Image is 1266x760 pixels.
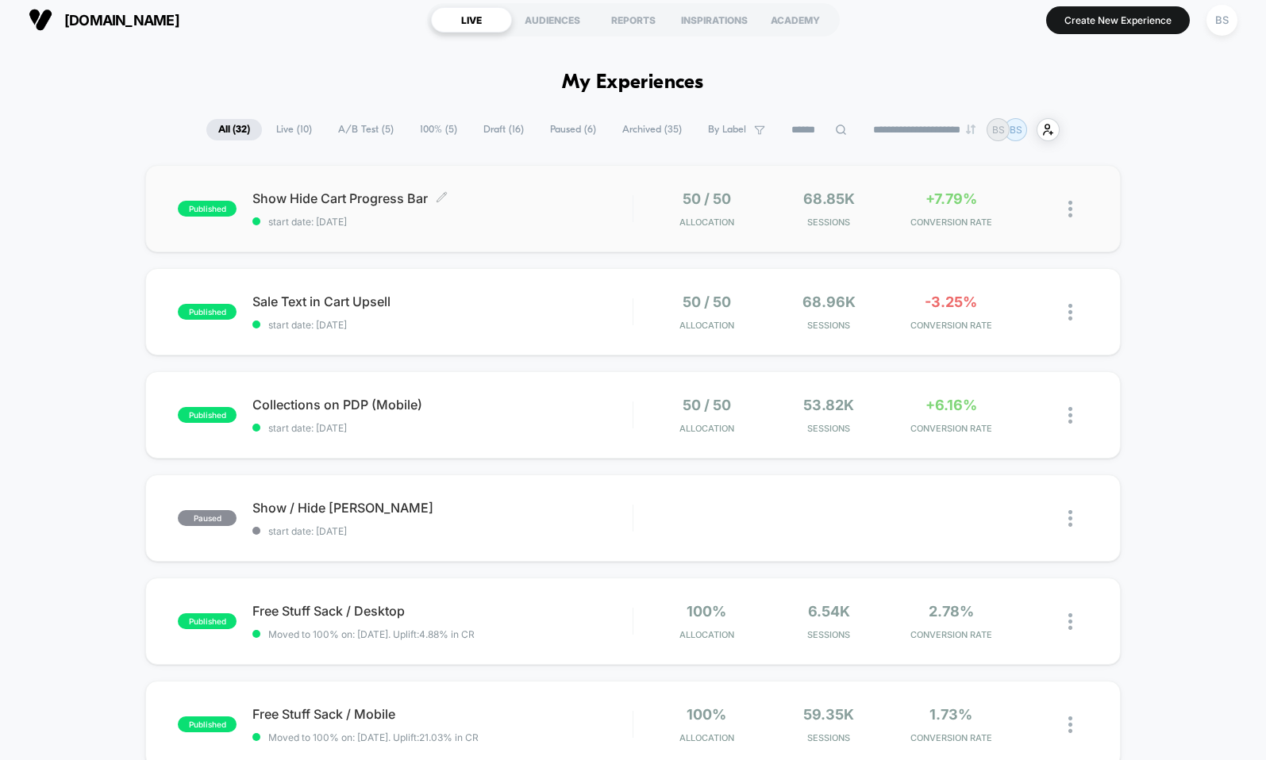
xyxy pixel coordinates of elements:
[755,7,836,33] div: ACADEMY
[687,603,726,620] span: 100%
[894,732,1008,743] span: CONVERSION RATE
[408,119,469,140] span: 100% ( 5 )
[803,190,855,207] span: 68.85k
[252,422,632,434] span: start date: [DATE]
[802,294,856,310] span: 68.96k
[252,216,632,228] span: start date: [DATE]
[1202,4,1242,36] button: BS
[772,423,886,434] span: Sessions
[803,397,854,413] span: 53.82k
[512,7,593,33] div: AUDIENCES
[772,217,886,228] span: Sessions
[1068,304,1072,321] img: close
[252,190,632,206] span: Show Hide Cart Progress Bar
[679,217,734,228] span: Allocation
[687,706,726,723] span: 100%
[683,190,731,207] span: 50 / 50
[1046,6,1190,34] button: Create New Experience
[772,629,886,640] span: Sessions
[683,397,731,413] span: 50 / 50
[252,706,632,722] span: Free Stuff Sack / Mobile
[1010,124,1022,136] p: BS
[772,320,886,331] span: Sessions
[24,7,184,33] button: [DOMAIN_NAME]
[206,119,262,140] span: All ( 32 )
[992,124,1005,136] p: BS
[1068,201,1072,217] img: close
[252,397,632,413] span: Collections on PDP (Mobile)
[610,119,694,140] span: Archived ( 35 )
[929,603,974,620] span: 2.78%
[679,629,734,640] span: Allocation
[252,603,632,619] span: Free Stuff Sack / Desktop
[268,628,475,640] span: Moved to 100% on: [DATE] . Uplift: 4.88% in CR
[562,71,704,94] h1: My Experiences
[679,320,734,331] span: Allocation
[803,706,854,723] span: 59.35k
[966,125,975,134] img: end
[29,8,52,32] img: Visually logo
[894,629,1008,640] span: CONVERSION RATE
[808,603,850,620] span: 6.54k
[683,294,731,310] span: 50 / 50
[1206,5,1237,36] div: BS
[252,294,632,309] span: Sale Text in Cart Upsell
[894,217,1008,228] span: CONVERSION RATE
[471,119,536,140] span: Draft ( 16 )
[772,732,886,743] span: Sessions
[679,732,734,743] span: Allocation
[178,407,237,423] span: published
[679,423,734,434] span: Allocation
[264,119,324,140] span: Live ( 10 )
[1068,407,1072,424] img: close
[252,500,632,516] span: Show / Hide [PERSON_NAME]
[894,320,1008,331] span: CONVERSION RATE
[538,119,608,140] span: Paused ( 6 )
[178,201,237,217] span: published
[1068,716,1072,733] img: close
[925,397,977,413] span: +6.16%
[1068,510,1072,527] img: close
[708,124,746,136] span: By Label
[1068,613,1072,630] img: close
[431,7,512,33] div: LIVE
[178,510,237,526] span: paused
[252,525,632,537] span: start date: [DATE]
[925,190,977,207] span: +7.79%
[178,716,237,732] span: published
[64,12,179,29] span: [DOMAIN_NAME]
[268,731,479,743] span: Moved to 100% on: [DATE] . Uplift: 21.03% in CR
[674,7,755,33] div: INSPIRATIONS
[178,304,237,320] span: published
[178,613,237,629] span: published
[252,319,632,331] span: start date: [DATE]
[925,294,977,310] span: -3.25%
[593,7,674,33] div: REPORTS
[894,423,1008,434] span: CONVERSION RATE
[929,706,972,723] span: 1.73%
[326,119,406,140] span: A/B Test ( 5 )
